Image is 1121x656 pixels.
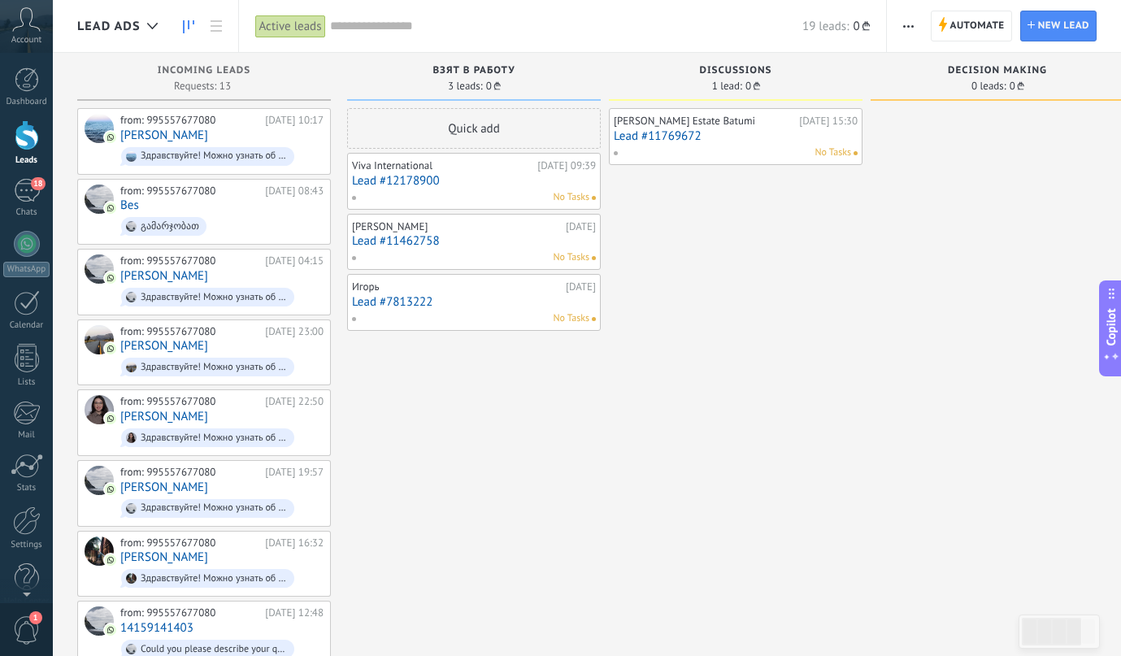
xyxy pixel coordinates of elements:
[120,480,208,494] a: [PERSON_NAME]
[815,146,851,160] span: No Tasks
[265,185,324,198] div: [DATE] 08:43
[553,190,589,205] span: No Tasks
[3,377,50,388] div: Lists
[265,114,324,127] div: [DATE] 10:17
[120,466,259,479] div: from: 995557677080
[802,19,849,34] span: 19 leads:
[85,185,114,214] div: Bes
[3,320,50,331] div: Calendar
[3,540,50,550] div: Settings
[566,280,596,293] div: [DATE]
[355,65,593,79] div: Взят в работу
[120,254,259,267] div: from: 995557677080
[120,410,208,424] a: [PERSON_NAME]
[174,81,231,91] span: Requests: 13
[141,502,287,514] div: Здравствуйте! Можно узнать об этом подробнее?
[347,108,601,149] div: Quick add
[120,395,259,408] div: from: 995557677080
[141,150,287,162] div: Здравствуйте! Можно узнать об этом подробнее?
[85,537,114,566] div: Ilona
[141,221,199,232] div: გამარჯობათ
[352,220,562,233] div: [PERSON_NAME]
[617,65,854,79] div: Discussions
[85,114,114,143] div: Ирина
[352,234,596,248] a: Lead #11462758
[432,65,515,76] span: Взят в работу
[158,65,250,76] span: Incoming leads
[120,185,259,198] div: from: 995557677080
[614,129,858,143] a: Lead #11769672
[85,606,114,636] div: 14159141403
[352,280,562,293] div: Игорь
[3,262,50,277] div: WhatsApp
[120,128,208,142] a: [PERSON_NAME]
[141,362,287,373] div: Здравствуйте! Можно узнать об этом подробнее?
[141,644,287,655] div: Could you please describe your question in more detail?
[1020,11,1097,41] a: New lead
[77,19,141,34] span: Lead Ads
[120,325,259,338] div: from: 995557677080
[854,151,858,155] span: No todo assigned
[265,325,324,338] div: [DATE] 23:00
[105,132,116,143] img: com.amocrm.amocrmwa.svg
[120,198,139,212] a: Bes
[799,115,858,128] div: [DATE] 15:30
[1038,11,1089,41] span: New lead
[85,395,114,424] div: Ekaterina
[448,81,483,91] span: 3 leads:
[120,621,193,635] a: 14159141403
[105,413,116,424] img: com.amocrm.amocrmwa.svg
[175,11,202,42] a: Leads
[105,624,116,636] img: com.amocrm.amocrmwa.svg
[105,554,116,566] img: com.amocrm.amocrmwa.svg
[3,155,50,166] div: Leads
[120,114,259,127] div: from: 995557677080
[879,65,1116,79] div: Decision making
[3,483,50,493] div: Stats
[537,159,596,172] div: [DATE] 09:39
[202,11,230,42] a: List
[897,11,920,41] button: More
[699,65,771,76] span: Discussions
[85,466,114,495] div: Armen
[105,202,116,214] img: com.amocrm.amocrmwa.svg
[931,11,1012,41] a: Automate
[265,254,324,267] div: [DATE] 04:15
[592,196,596,200] span: No todo assigned
[120,606,259,619] div: from: 995557677080
[105,484,116,495] img: com.amocrm.amocrmwa.svg
[352,295,596,309] a: Lead #7813222
[105,343,116,354] img: com.amocrm.amocrmwa.svg
[614,115,795,128] div: [PERSON_NAME] Estate Batumi
[105,272,116,284] img: com.amocrm.amocrmwa.svg
[553,250,589,265] span: No Tasks
[3,430,50,441] div: Mail
[265,537,324,550] div: [DATE] 16:32
[120,339,208,353] a: [PERSON_NAME]
[592,317,596,321] span: No todo assigned
[120,550,208,564] a: [PERSON_NAME]
[712,81,742,91] span: 1 lead:
[255,15,326,38] div: Active leads
[950,11,1005,41] span: Automate
[11,35,41,46] span: Account
[1103,308,1119,345] span: Copilot
[566,220,596,233] div: [DATE]
[853,19,869,34] span: 0 ₾
[948,65,1047,76] span: Decision making
[1010,81,1023,91] span: 0 ₾
[141,292,287,303] div: Здравствуйте! Можно узнать об этом подробнее?
[352,174,596,188] a: Lead #12178900
[85,254,114,284] div: Наталья
[352,159,533,172] div: Viva International
[141,432,287,444] div: Здравствуйте! Можно узнать об этом подробнее?
[265,466,324,479] div: [DATE] 19:57
[553,311,589,326] span: No Tasks
[85,65,323,79] div: Incoming leads
[486,81,500,91] span: 0 ₾
[745,81,759,91] span: 0 ₾
[265,606,324,619] div: [DATE] 12:48
[141,573,287,584] div: Здравствуйте! Можно узнать об этом подробнее?
[120,537,259,550] div: from: 995557677080
[3,97,50,107] div: Dashboard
